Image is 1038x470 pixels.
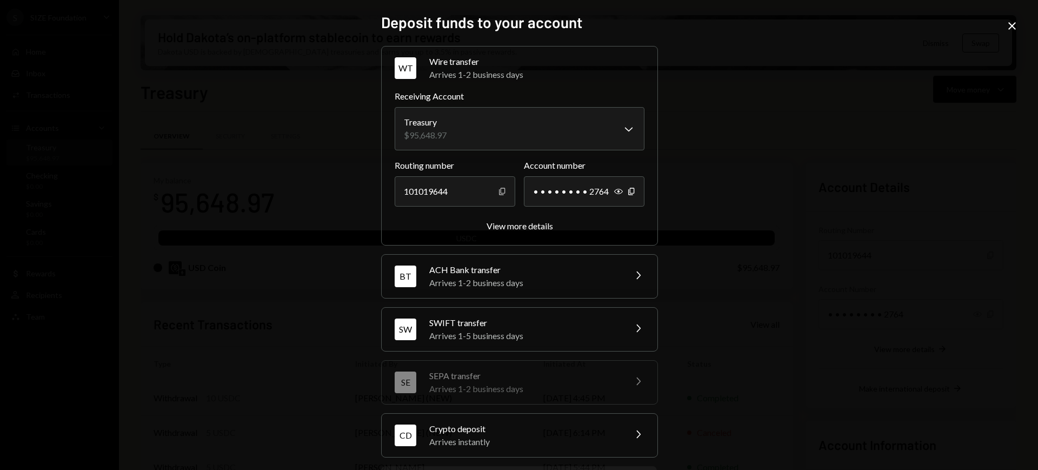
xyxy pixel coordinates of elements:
div: ACH Bank transfer [429,263,618,276]
div: CD [395,425,416,446]
div: Arrives 1-2 business days [429,276,618,289]
div: SWIFT transfer [429,316,618,329]
div: Wire transfer [429,55,644,68]
div: WTWire transferArrives 1-2 business days [395,90,644,232]
h2: Deposit funds to your account [381,12,657,33]
div: BT [395,266,416,287]
button: Receiving Account [395,107,644,150]
div: Arrives instantly [429,435,618,448]
label: Receiving Account [395,90,644,103]
button: SWSWIFT transferArrives 1-5 business days [382,308,657,351]
div: SEPA transfer [429,369,618,382]
div: WT [395,57,416,79]
div: SW [395,319,416,340]
div: Arrives 1-2 business days [429,68,644,81]
button: SESEPA transferArrives 1-2 business days [382,361,657,404]
label: Account number [524,159,644,172]
div: • • • • • • • • 2764 [524,176,644,207]
label: Routing number [395,159,515,172]
div: Arrives 1-2 business days [429,382,618,395]
button: View more details [487,221,553,232]
button: CDCrypto depositArrives instantly [382,414,657,457]
button: BTACH Bank transferArrives 1-2 business days [382,255,657,298]
div: SE [395,372,416,393]
div: View more details [487,221,553,231]
div: Crypto deposit [429,422,618,435]
button: WTWire transferArrives 1-2 business days [382,47,657,90]
div: 101019644 [395,176,515,207]
div: Arrives 1-5 business days [429,329,618,342]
